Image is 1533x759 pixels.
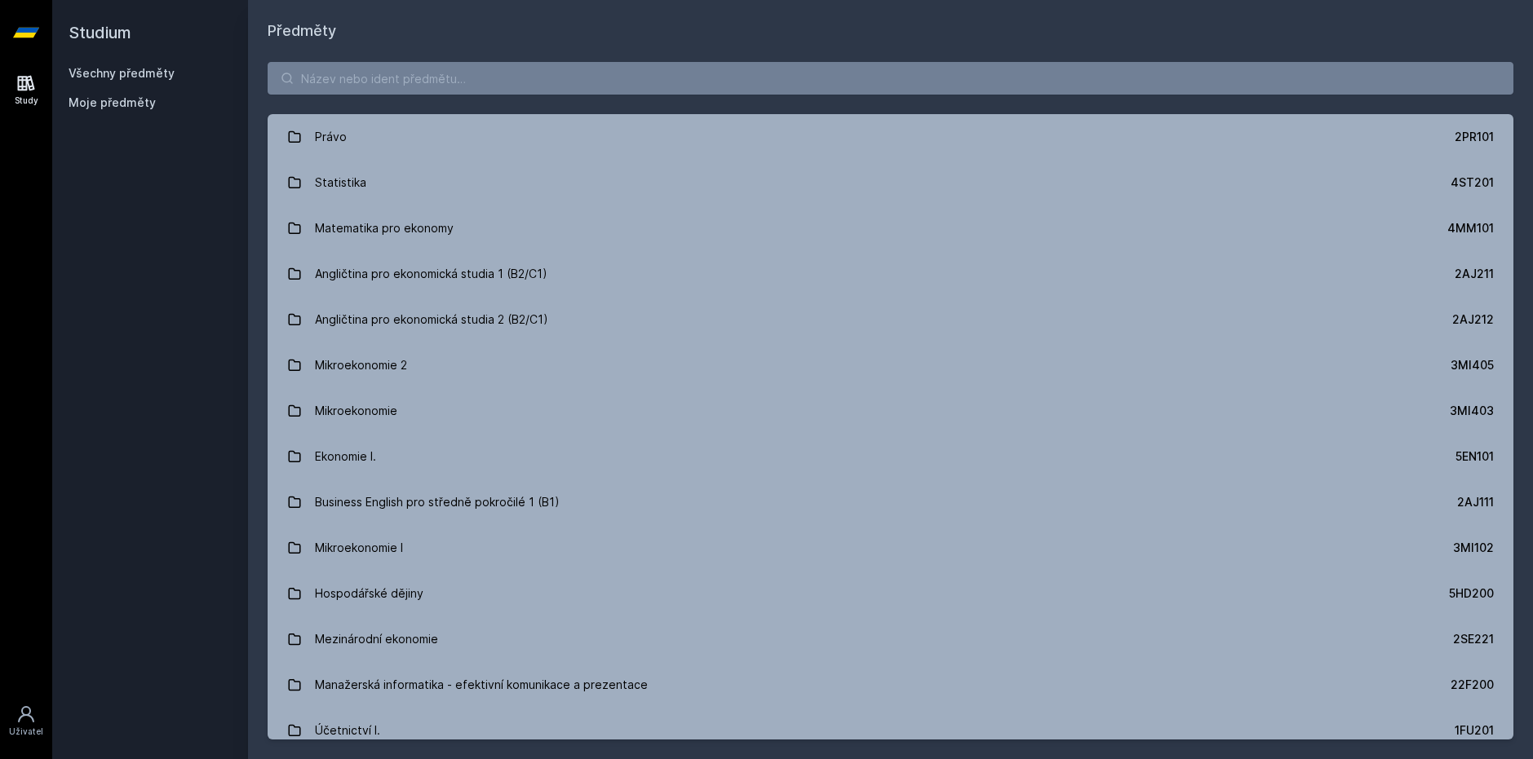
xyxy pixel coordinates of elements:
[1451,174,1494,191] div: 4ST201
[315,395,397,427] div: Mikroekonomie
[315,258,547,290] div: Angličtina pro ekonomická studia 1 (B2/C1)
[1449,585,1494,602] div: 5HD200
[1453,540,1494,556] div: 3MI102
[1455,266,1494,282] div: 2AJ211
[315,714,380,747] div: Účetnictví I.
[268,342,1513,388] a: Mikroekonomie 2 3MI405
[1451,357,1494,373] div: 3MI405
[268,525,1513,571] a: Mikroekonomie I 3MI102
[268,571,1513,616] a: Hospodářské dějiny 5HD200
[315,623,438,655] div: Mezinárodní ekonomie
[1453,631,1494,647] div: 2SE221
[268,388,1513,434] a: Mikroekonomie 3MI403
[3,696,49,746] a: Uživatel
[1455,448,1494,465] div: 5EN101
[1457,494,1494,510] div: 2AJ111
[1450,403,1494,419] div: 3MI403
[1447,220,1494,236] div: 4MM101
[315,577,423,610] div: Hospodářské dějiny
[3,65,49,115] a: Study
[69,66,175,80] a: Všechny předměty
[315,486,560,519] div: Business English pro středně pokročilé 1 (B1)
[268,114,1513,160] a: Právo 2PR101
[315,121,347,153] div: Právo
[1455,129,1494,145] div: 2PR101
[268,62,1513,95] input: Název nebo ident předmětu…
[268,297,1513,342] a: Angličtina pro ekonomická studia 2 (B2/C1) 2AJ212
[315,349,407,382] div: Mikroekonomie 2
[1451,677,1494,693] div: 22F200
[9,726,43,738] div: Uživatel
[268,479,1513,525] a: Business English pro středně pokročilé 1 (B1) 2AJ111
[315,532,403,564] div: Mikroekonomie I
[268,20,1513,42] h1: Předměty
[1455,722,1494,739] div: 1FU201
[268,160,1513,205] a: Statistika 4ST201
[1452,311,1494,328] div: 2AJ212
[268,662,1513,708] a: Manažerská informatika - efektivní komunikace a prezentace 22F200
[315,212,454,245] div: Matematika pro ekonomy
[69,95,156,111] span: Moje předměty
[268,708,1513,753] a: Účetnictví I. 1FU201
[268,434,1513,479] a: Ekonomie I. 5EN101
[315,440,376,473] div: Ekonomie I.
[268,205,1513,251] a: Matematika pro ekonomy 4MM101
[315,669,648,701] div: Manažerská informatika - efektivní komunikace a prezentace
[315,166,366,199] div: Statistika
[315,303,548,336] div: Angličtina pro ekonomická studia 2 (B2/C1)
[15,95,38,107] div: Study
[268,251,1513,297] a: Angličtina pro ekonomická studia 1 (B2/C1) 2AJ211
[268,616,1513,662] a: Mezinárodní ekonomie 2SE221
